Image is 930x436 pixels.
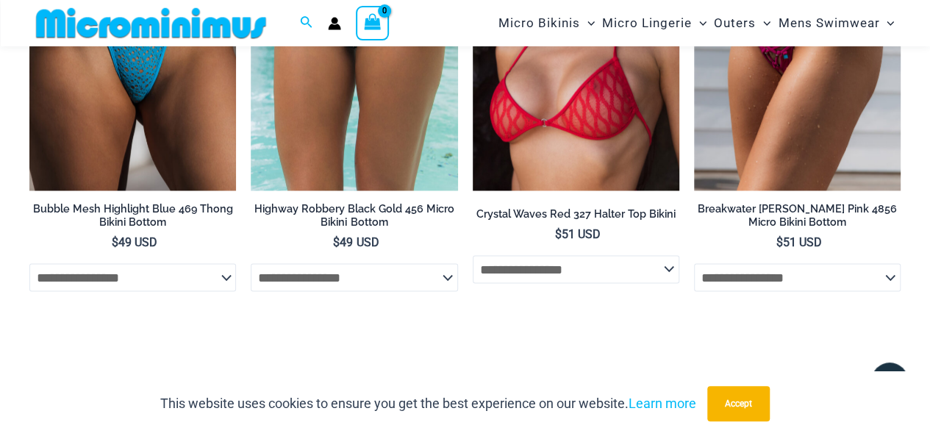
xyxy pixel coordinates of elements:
a: Crystal Waves Red 327 Halter Top Bikini [473,207,679,226]
a: Bubble Mesh Highlight Blue 469 Thong Bikini Bottom [29,201,236,235]
span: Outers [714,4,756,42]
span: Menu Toggle [692,4,707,42]
a: Account icon link [328,17,341,30]
span: $ [555,226,562,240]
button: Accept [707,386,770,421]
a: Micro LingerieMenu ToggleMenu Toggle [598,4,710,42]
bdi: 49 USD [333,235,379,249]
span: Menu Toggle [756,4,770,42]
h2: Bubble Mesh Highlight Blue 469 Thong Bikini Bottom [29,201,236,229]
a: Search icon link [300,14,313,32]
img: MM SHOP LOGO FLAT [30,7,272,40]
a: Highway Robbery Black Gold 456 Micro Bikini Bottom [251,201,457,235]
h2: Crystal Waves Red 327 Halter Top Bikini [473,207,679,221]
span: $ [333,235,340,249]
a: Learn more [629,396,696,411]
a: View Shopping Cart, empty [356,6,390,40]
span: Mens Swimwear [778,4,879,42]
span: Menu Toggle [879,4,894,42]
a: OutersMenu ToggleMenu Toggle [710,4,774,42]
a: Mens SwimwearMenu ToggleMenu Toggle [774,4,898,42]
a: Micro BikinisMenu ToggleMenu Toggle [495,4,598,42]
span: Menu Toggle [580,4,595,42]
bdi: 49 USD [112,235,157,249]
span: Micro Bikinis [498,4,580,42]
bdi: 51 USD [555,226,601,240]
span: $ [112,235,118,249]
a: Breakwater [PERSON_NAME] Pink 4856 Micro Bikini Bottom [694,201,901,235]
span: $ [776,235,783,249]
bdi: 51 USD [776,235,822,249]
p: This website uses cookies to ensure you get the best experience on our website. [160,393,696,415]
span: Micro Lingerie [602,4,692,42]
nav: Site Navigation [493,2,901,44]
h2: Highway Robbery Black Gold 456 Micro Bikini Bottom [251,201,457,229]
h2: Breakwater [PERSON_NAME] Pink 4856 Micro Bikini Bottom [694,201,901,229]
